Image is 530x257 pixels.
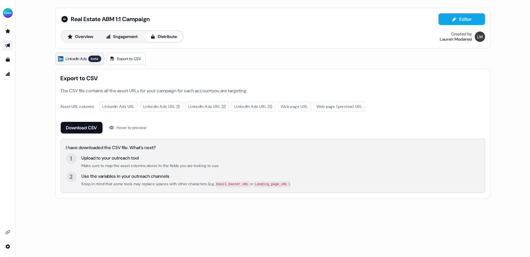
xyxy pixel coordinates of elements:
[82,155,219,161] div: Upload to your outreach tool
[143,103,180,110] span: LinkedIn Ads URL [1]
[145,32,183,42] button: Distribute
[107,53,146,65] a: Export to CSV
[117,124,147,131] div: Hover to preview
[438,13,485,25] button: Editor
[100,32,143,42] button: Engagement
[82,162,219,169] div: Make sure to map the asset columns above to the fields you are looking to use.
[475,32,485,42] img: Lauren
[438,17,485,23] a: Editor
[82,181,291,187] div: Keep in mind that some tools may replace spaces with other characters (e.g. or ).
[188,103,226,110] span: LinkedIn Ads URL [2]
[451,32,472,37] div: Created by
[61,74,485,82] span: Export to CSV
[71,15,150,23] span: Real Estate ABM 1:1 Campaign
[61,122,103,134] button: Download CSV
[3,26,13,36] a: Go to prospects
[82,173,291,179] div: Use the variables in your outreach channels
[3,69,13,79] a: Go to attribution
[70,155,72,162] div: 1
[66,144,480,151] div: I have downloaded the CSV file. What's next?
[103,103,135,110] span: LinkedIn Ads URL
[66,56,87,62] span: LinkedIn Ads
[215,181,250,187] code: Email_banner_URL
[70,173,73,181] div: 2
[254,181,289,187] code: Landing_page_URL
[61,87,485,94] div: The CSV file contains all the asset URLs for your campaign for each account you are targeting.
[88,56,101,62] div: beta
[3,40,13,51] a: Go to outbound experience
[234,103,272,110] span: LinkedIn Ads URL [3]
[3,227,13,238] a: Go to integrations
[440,37,472,42] div: Lauren Modaresi
[316,103,363,110] span: Web page (preview) URL
[3,241,13,252] a: Go to integrations
[62,32,99,42] button: Overview
[55,53,104,65] a: LinkedIn Adsbeta
[61,103,94,110] div: Asset URL columns
[281,103,308,110] span: Web page URL
[3,55,13,65] a: Go to templates
[117,56,142,62] span: Export to CSV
